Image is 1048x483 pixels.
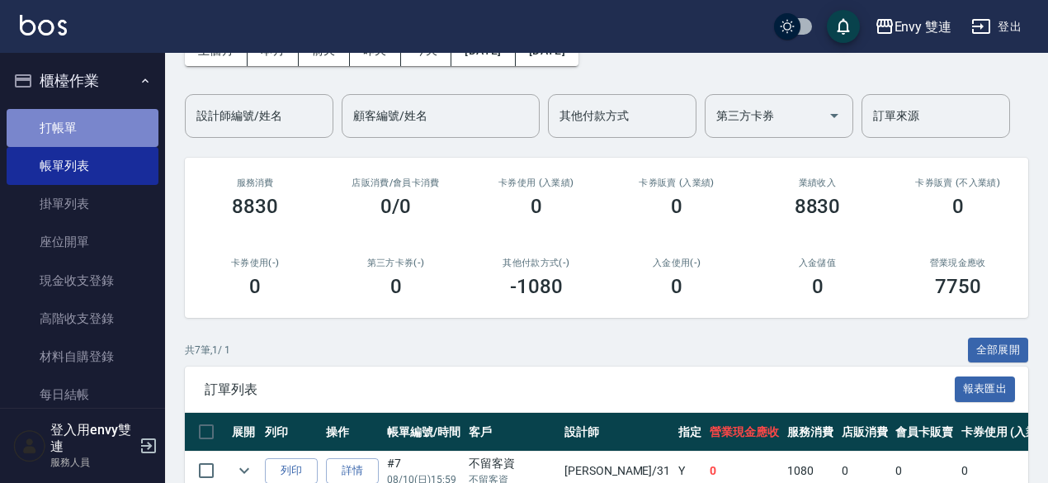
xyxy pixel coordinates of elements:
a: 報表匯出 [955,381,1016,396]
button: Open [821,102,847,129]
a: 材料自購登錄 [7,338,158,376]
h3: 8830 [795,195,841,218]
a: 座位開單 [7,223,158,261]
h2: 業績收入 [767,178,867,188]
button: 櫃檯作業 [7,59,158,102]
h2: 卡券使用(-) [205,258,305,268]
h2: 店販消費 /會員卡消費 [345,178,446,188]
th: 展開 [228,413,261,452]
th: 帳單編號/時間 [383,413,465,452]
h3: 0 [812,275,824,298]
button: Envy 雙連 [868,10,959,44]
h3: 7750 [935,275,981,298]
button: save [827,10,860,43]
th: 客戶 [465,413,560,452]
img: Person [13,429,46,462]
a: 每日結帳 [7,376,158,414]
a: 現金收支登錄 [7,262,158,300]
th: 營業現金應收 [706,413,783,452]
h2: 第三方卡券(-) [345,258,446,268]
th: 操作 [322,413,383,452]
h2: 入金儲值 [767,258,867,268]
h3: 0 [249,275,261,298]
button: 登出 [965,12,1028,42]
div: Envy 雙連 [895,17,952,37]
a: 帳單列表 [7,147,158,185]
h2: 營業現金應收 [908,258,1008,268]
h3: 0 [671,195,682,218]
h3: -1080 [510,275,563,298]
h2: 入金使用(-) [626,258,727,268]
h2: 其他付款方式(-) [486,258,587,268]
h2: 卡券使用 (入業績) [486,178,587,188]
h3: 0 [390,275,402,298]
th: 會員卡販賣 [891,413,957,452]
th: 店販消費 [838,413,892,452]
h3: 8830 [232,195,278,218]
h3: 0 [531,195,542,218]
h3: 0 [952,195,964,218]
span: 訂單列表 [205,381,955,398]
p: 共 7 筆, 1 / 1 [185,343,230,358]
p: 服務人員 [50,455,135,470]
h5: 登入用envy雙連 [50,422,135,455]
a: 打帳單 [7,109,158,147]
h3: 0 [671,275,682,298]
th: 列印 [261,413,322,452]
th: 設計師 [560,413,674,452]
button: 全部展開 [968,338,1029,363]
a: 掛單列表 [7,185,158,223]
a: 高階收支登錄 [7,300,158,338]
button: 報表匯出 [955,376,1016,402]
button: expand row [232,458,257,483]
h3: 0/0 [380,195,411,218]
img: Logo [20,15,67,36]
h3: 服務消費 [205,178,305,188]
h2: 卡券販賣 (不入業績) [908,178,1008,188]
th: 服務消費 [783,413,838,452]
th: 指定 [674,413,706,452]
div: 不留客資 [469,455,556,472]
h2: 卡券販賣 (入業績) [626,178,727,188]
